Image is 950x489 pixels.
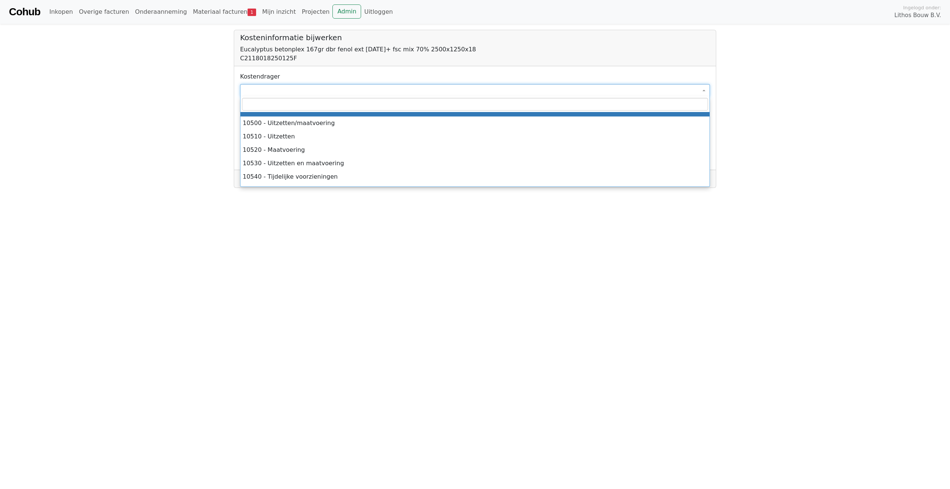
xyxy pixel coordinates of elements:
[240,170,710,183] li: 10540 - Tijdelijke voorzieningen
[240,143,710,157] li: 10520 - Maatvoering
[240,45,710,54] div: Eucalyptus betonplex 167gr dbr fenol ext [DATE]+ fsc mix 70% 2500x1250x18
[240,54,710,63] div: C2118018250125F
[46,4,76,19] a: Inkopen
[299,4,333,19] a: Projecten
[248,9,256,16] span: 1
[240,130,710,143] li: 10510 - Uitzetten
[895,11,941,20] span: Lithos Bouw B.V.
[259,4,299,19] a: Mijn inzicht
[76,4,132,19] a: Overige facturen
[332,4,361,19] a: Admin
[190,4,259,19] a: Materiaal facturen1
[361,4,396,19] a: Uitloggen
[240,116,710,130] li: 10500 - Uitzetten/maatvoering
[903,4,941,11] span: Ingelogd onder:
[240,183,710,197] li: 10550 - Tijdelijke drainage
[132,4,190,19] a: Onderaanneming
[240,157,710,170] li: 10530 - Uitzetten en maatvoering
[240,33,710,42] h5: Kosteninformatie bijwerken
[240,72,280,81] label: Kostendrager
[9,3,40,21] a: Cohub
